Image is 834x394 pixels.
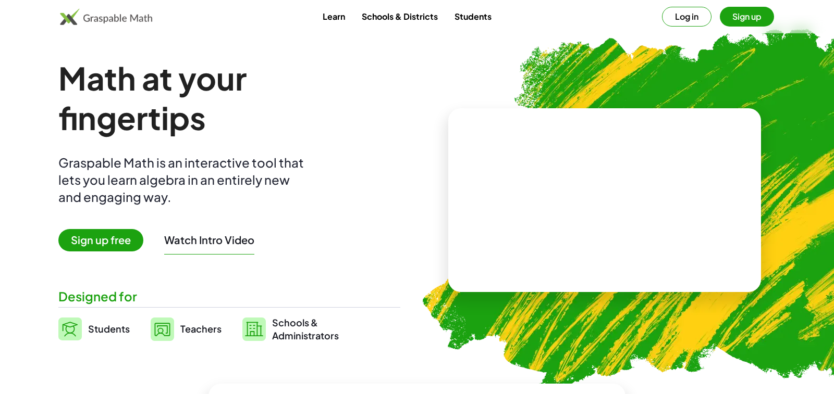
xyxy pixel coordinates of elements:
h1: Math at your fingertips [58,58,390,137]
a: Learn [314,7,353,26]
div: Graspable Math is an interactive tool that lets you learn algebra in an entirely new and engaging... [58,154,309,206]
img: svg%3e [242,317,266,341]
img: svg%3e [58,317,82,340]
a: Schools &Administrators [242,316,339,342]
span: Teachers [180,323,222,335]
span: Sign up free [58,229,143,251]
a: Students [446,7,500,26]
span: Schools & Administrators [272,316,339,342]
span: Students [88,323,130,335]
a: Teachers [151,316,222,342]
video: What is this? This is dynamic math notation. Dynamic math notation plays a central role in how Gr... [526,161,683,239]
a: Schools & Districts [353,7,446,26]
button: Watch Intro Video [164,233,254,247]
img: svg%3e [151,317,174,341]
button: Sign up [720,7,774,27]
button: Log in [662,7,712,27]
a: Students [58,316,130,342]
div: Designed for [58,288,400,305]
